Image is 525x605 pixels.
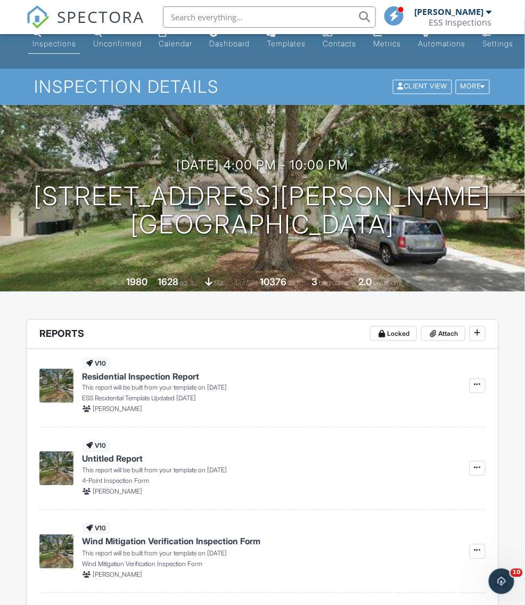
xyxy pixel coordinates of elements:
[373,39,401,48] div: Metrics
[34,77,491,96] h1: Inspection Details
[180,279,195,287] span: sq. ft.
[478,23,518,54] a: Settings
[288,279,301,287] span: sq.ft.
[418,39,465,48] div: Automations
[511,569,523,577] span: 10
[482,39,513,48] div: Settings
[392,82,455,90] a: Client View
[214,279,226,287] span: slab
[323,39,356,48] div: Contacts
[177,158,349,172] h3: [DATE] 4:00 pm - 10:00 pm
[113,279,125,287] span: Built
[267,39,306,48] div: Templates
[154,23,196,54] a: Calendar
[456,80,490,94] div: More
[93,39,142,48] div: Unconfirmed
[158,276,178,287] div: 1628
[393,80,452,94] div: Client View
[26,14,144,37] a: SPECTORA
[126,276,147,287] div: 1980
[57,5,144,28] span: SPECTORA
[311,276,317,287] div: 3
[489,569,514,594] iframe: Intercom live chat
[34,182,491,239] h1: [STREET_ADDRESS][PERSON_NAME] [GEOGRAPHIC_DATA]
[236,279,258,287] span: Lot Size
[163,6,376,28] input: Search everything...
[262,23,310,54] a: Templates
[209,39,250,48] div: Dashboard
[260,276,286,287] div: 10376
[32,39,76,48] div: Inspections
[358,276,372,287] div: 2.0
[369,23,405,54] a: Metrics
[415,6,484,17] div: [PERSON_NAME]
[318,23,360,54] a: Contacts
[159,39,192,48] div: Calendar
[319,279,348,287] span: bedrooms
[205,23,254,54] a: Dashboard
[373,279,404,287] span: bathrooms
[429,17,492,28] div: ESS Inspections
[414,23,470,54] a: Automations (Basic)
[26,5,50,29] img: The Best Home Inspection Software - Spectora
